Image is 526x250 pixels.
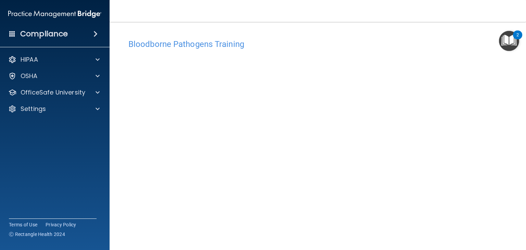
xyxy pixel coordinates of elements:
[516,35,519,44] div: 2
[8,7,101,21] img: PMB logo
[499,31,519,51] button: Open Resource Center, 2 new notifications
[128,40,507,49] h4: Bloodborne Pathogens Training
[46,221,76,228] a: Privacy Policy
[21,72,38,80] p: OSHA
[8,88,100,97] a: OfficeSafe University
[20,29,68,39] h4: Compliance
[9,231,65,238] span: Ⓒ Rectangle Health 2024
[8,105,100,113] a: Settings
[21,55,38,64] p: HIPAA
[8,72,100,80] a: OSHA
[21,88,85,97] p: OfficeSafe University
[21,105,46,113] p: Settings
[9,221,37,228] a: Terms of Use
[8,55,100,64] a: HIPAA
